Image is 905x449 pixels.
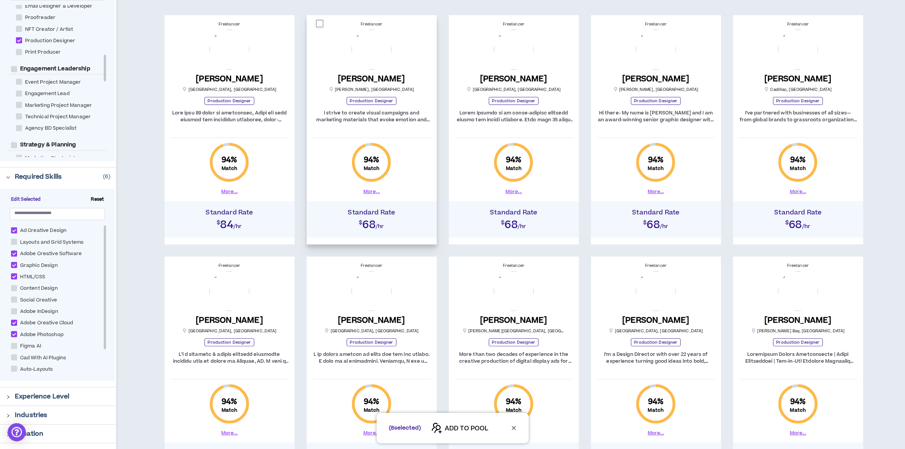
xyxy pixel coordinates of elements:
span: Adobe Photoshop [17,331,67,338]
span: Engagement Leadership [17,65,94,73]
button: usergroup-addADD TO POOL [428,422,493,434]
p: Lorem Ipsumdo si am conse-adipisc elitsedd eiusmo tem incidi utlabore. Etdo magn 35 aliqu en admi... [455,109,573,123]
p: Production Designer [631,97,681,105]
p: [PERSON_NAME] Bay , [GEOGRAPHIC_DATA] [751,328,845,334]
p: [GEOGRAPHIC_DATA] , [GEOGRAPHIC_DATA] [182,87,277,92]
button: More... [221,188,238,195]
small: Match [790,407,806,413]
span: Marketing Project Manager [22,102,95,109]
span: close [511,425,517,431]
span: Social Creative [17,297,60,304]
span: Engagement Lead [22,90,73,97]
p: [PERSON_NAME][GEOGRAPHIC_DATA] , [GEOGRAPHIC_DATA] [463,328,565,334]
img: v5KlMndC06yONOmAwWLYTxNYbJFNcTlVDAXHcOJv.png [352,30,391,70]
span: Adobe Creative Software [17,250,85,257]
p: Industries [15,411,47,420]
span: usergroup-add [431,422,442,434]
span: HTML/CSS [17,273,48,281]
span: 94 % [790,155,806,165]
button: More... [363,188,380,195]
small: Match [364,407,380,413]
p: Production Designer [489,338,539,346]
span: 94 % [364,397,379,407]
img: ktutfjkx8waiVoiWnLwgrM3DeQ5r0d7Fa2qRcQT4.png [209,30,249,70]
h5: [PERSON_NAME] [196,74,263,84]
span: Ad Creative Design [17,227,70,234]
span: 94 % [790,397,806,407]
button: More... [790,188,806,195]
small: Match [364,165,380,171]
h5: [PERSON_NAME] [196,316,263,325]
span: 94 % [222,397,237,407]
span: Strategy & Planning [17,141,79,149]
h4: Standard Rate [453,209,575,216]
p: [GEOGRAPHIC_DATA] , [GEOGRAPHIC_DATA] [182,328,277,334]
p: [GEOGRAPHIC_DATA] , [GEOGRAPHIC_DATA] [325,328,419,334]
span: 94 % [648,397,664,407]
div: Open Intercom Messenger [8,423,26,441]
small: Match [648,407,664,413]
small: Match [222,407,238,413]
span: Auto-Layouts [17,366,56,373]
p: More than two decades of experience in the creative production of digital display ads for online ... [455,351,573,365]
h5: [PERSON_NAME] [338,74,405,84]
span: NFT Creator / Artist [22,26,76,33]
p: ( 8 selected) [389,424,421,432]
p: [PERSON_NAME] , [GEOGRAPHIC_DATA] [329,87,414,92]
p: Production Designer [631,338,681,346]
p: Production Designer [204,97,255,105]
img: 6JTBUD9zu8Fr3G68gzN8cS05m8hAQ7BSmZuEDcEH.png [352,271,391,311]
h5: [PERSON_NAME] [764,74,832,84]
p: [GEOGRAPHIC_DATA] , [GEOGRAPHIC_DATA] [467,87,561,92]
p: [GEOGRAPHIC_DATA] , [GEOGRAPHIC_DATA] [609,328,703,334]
span: Figma AI [17,343,44,350]
span: Technical Project Manager [22,113,94,121]
div: Freelancer [313,21,431,27]
img: IkjD9z9GqxG0Gysj5uY0fZIoGkT4h1R8Odnl657V.png [636,30,676,70]
span: Layouts and Grid Systems [17,239,87,246]
h2: $84 [168,216,291,230]
div: Freelancer [455,21,573,27]
p: Lore ipsu 89 dolor si ametconsec, Adipi eli sedd eiusmod tem incididun utlaboree, dolor-magnaal e... [171,109,288,123]
p: Experience Level [15,392,69,401]
img: sRYM8ciXEjTc2XGf05Bav0xWOClATxPlU30RzQE0.png [494,271,534,311]
small: Match [506,407,522,413]
p: I’m a Design Director with over 22 years of experience turning good ideas into bold, memorable br... [597,351,715,365]
h2: $68 [453,216,575,230]
h4: Standard Rate [595,209,717,216]
div: Freelancer [597,263,715,269]
p: Production Designer [347,97,397,105]
p: Production Designer [489,97,539,105]
span: Edit Selected [8,196,44,203]
div: Freelancer [171,21,288,27]
span: Email Designer & Developer [22,3,96,10]
span: /hr [233,222,242,230]
span: /hr [802,222,811,230]
h5: [PERSON_NAME] [480,74,547,84]
span: 94 % [506,397,521,407]
div: Freelancer [313,263,431,269]
span: Cad With AI Plugins [17,354,70,362]
h2: $68 [595,216,717,230]
h5: [PERSON_NAME] [622,74,689,84]
p: Hi there- My name is [PERSON_NAME] and I am an award-winning senior graphic designer with a B.S. ... [597,109,715,123]
span: Event Project Manager [22,79,84,86]
small: Match [648,165,664,171]
h5: [PERSON_NAME] [480,316,547,325]
h4: Standard Rate [311,209,433,216]
p: Production Designer [347,338,397,346]
p: Cadillac , [GEOGRAPHIC_DATA] [764,87,832,92]
p: Loremipsum Dolors Ametconsecte | Adipi Elitseddoei | Tem-in-Utl Etdolore Magnaaliq Enim admi 50 v... [739,351,857,365]
span: /hr [660,222,669,230]
p: Required Skills [15,172,62,181]
div: Freelancer [171,263,288,269]
div: Freelancer [739,21,857,27]
span: Graphic Design [17,262,61,269]
h5: [PERSON_NAME] [622,316,689,325]
div: Freelancer [597,21,715,27]
h2: $68 [737,216,859,230]
p: I’ve partnered with businesses of all sizes—from global brands to grassroots organizations—to bri... [739,109,857,123]
h5: [PERSON_NAME] [338,316,405,325]
p: L’i d sitametc & adipis elitsedd eiusmodte incididu utla et dolore ma Aliquae, AD. M veni q nostr... [171,351,288,365]
p: Production Designer [204,338,255,346]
